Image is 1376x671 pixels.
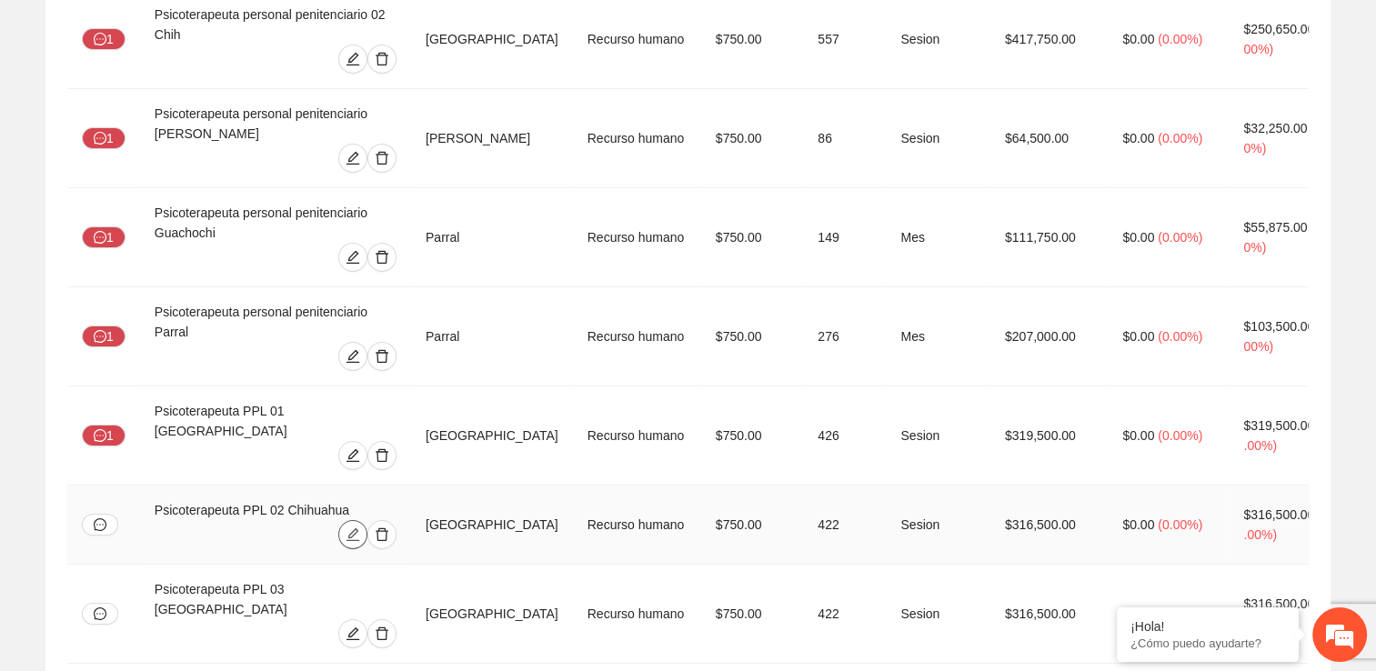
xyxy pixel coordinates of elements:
span: $316,500.00 [1243,507,1314,522]
td: Recurso humano [573,89,701,188]
td: Recurso humano [573,565,701,664]
td: $750.00 [701,287,804,386]
span: $0.00 [1122,329,1154,344]
span: $319,500.00 [1243,418,1314,433]
td: $64,500.00 [990,89,1108,188]
button: edit [338,243,367,272]
td: $750.00 [701,188,804,287]
span: delete [368,349,396,364]
span: ( 0.00% ) [1158,329,1202,344]
div: Psicoterapeuta PPL 03 [GEOGRAPHIC_DATA] [155,579,397,619]
span: message [94,132,106,146]
td: Recurso humano [573,287,701,386]
button: message1 [82,28,126,50]
button: delete [367,144,397,173]
td: $316,500.00 [990,565,1108,664]
span: ( 0.00% ) [1158,606,1202,621]
span: delete [368,527,396,542]
td: 149 [803,188,886,287]
span: edit [339,151,367,165]
span: $55,875.00 [1243,220,1307,235]
span: message [94,231,106,245]
span: ( 0.00% ) [1158,517,1202,532]
button: delete [367,243,397,272]
button: message1 [82,226,126,248]
td: Recurso humano [573,188,701,287]
td: [GEOGRAPHIC_DATA] [411,386,573,486]
td: Sesion [886,386,990,486]
span: ( 0.00% ) [1158,428,1202,443]
span: delete [368,151,396,165]
td: $316,500.00 [990,486,1108,565]
span: edit [339,52,367,66]
td: $750.00 [701,89,804,188]
span: message [94,330,106,345]
td: Recurso humano [573,386,701,486]
button: edit [338,520,367,549]
span: $250,650.00 [1243,22,1314,36]
span: message [94,607,106,620]
td: Mes [886,287,990,386]
span: ( 0.00% ) [1158,131,1202,145]
td: Mes [886,188,990,287]
button: delete [367,441,397,470]
button: message1 [82,127,126,149]
button: edit [338,619,367,648]
span: edit [339,349,367,364]
span: edit [339,448,367,463]
button: message [82,514,118,536]
span: $0.00 [1122,131,1154,145]
div: Psicoterapeuta personal penitenciario Guachochi [155,203,397,243]
td: $750.00 [701,386,804,486]
td: 86 [803,89,886,188]
div: ¡Hola! [1130,619,1285,634]
button: message [82,603,118,625]
div: Minimizar ventana de chat en vivo [298,9,342,53]
button: edit [338,144,367,173]
button: delete [367,619,397,648]
button: delete [367,520,397,549]
button: message1 [82,325,126,347]
span: $316,500.00 [1243,596,1314,611]
td: [GEOGRAPHIC_DATA] [411,486,573,565]
td: $111,750.00 [990,188,1108,287]
span: $0.00 [1122,428,1154,443]
span: $0.00 [1122,517,1154,532]
span: $0.00 [1122,32,1154,46]
button: delete [367,45,397,74]
td: $207,000.00 [990,287,1108,386]
td: 276 [803,287,886,386]
div: Chatee con nosotros ahora [95,93,306,116]
td: Sesion [886,486,990,565]
span: $103,500.00 [1243,319,1314,334]
div: Psicoterapeuta personal penitenciario [PERSON_NAME] [155,104,397,144]
td: Parral [411,287,573,386]
textarea: Escriba su mensaje y pulse “Intro” [9,464,347,527]
td: $319,500.00 [990,386,1108,486]
div: Psicoterapeuta personal penitenciario Parral [155,302,397,342]
button: edit [338,441,367,470]
td: [GEOGRAPHIC_DATA] [411,565,573,664]
span: ( 0.00% ) [1158,32,1202,46]
span: $32,250.00 [1243,121,1307,135]
span: $0.00 [1122,230,1154,245]
button: message1 [82,425,126,446]
span: edit [339,626,367,641]
td: Parral [411,188,573,287]
td: 422 [803,486,886,565]
td: Sesion [886,89,990,188]
span: delete [368,52,396,66]
td: Recurso humano [573,486,701,565]
td: $750.00 [701,565,804,664]
td: 426 [803,386,886,486]
span: edit [339,250,367,265]
button: delete [367,342,397,371]
div: Psicoterapeuta PPL 02 Chihuahua [155,500,397,520]
div: Psicoterapeuta personal penitenciario 02 Chih [155,5,397,45]
td: [PERSON_NAME] [411,89,573,188]
span: message [94,33,106,47]
span: delete [368,250,396,265]
span: ( 0.00% ) [1158,230,1202,245]
span: $0.00 [1122,606,1154,621]
div: Psicoterapeuta PPL 01 [GEOGRAPHIC_DATA] [155,401,397,441]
